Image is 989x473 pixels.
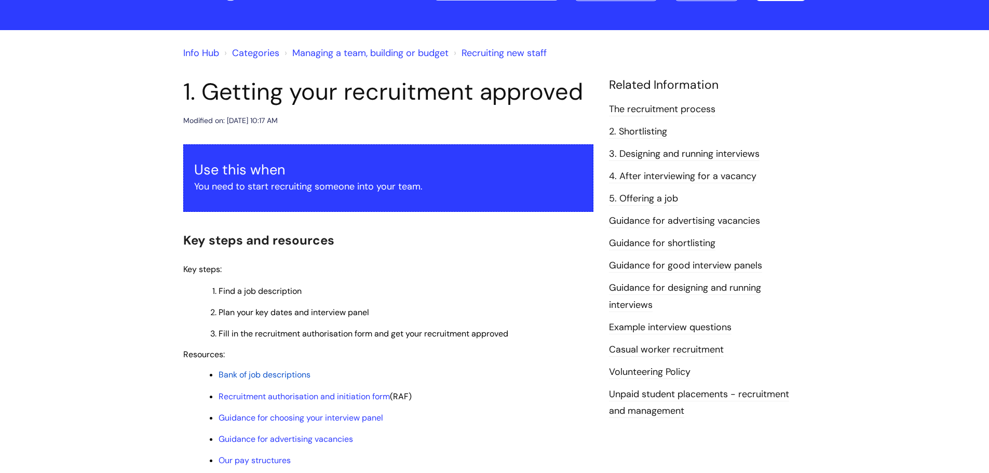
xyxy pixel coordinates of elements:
[219,328,508,339] span: Fill in the recruitment authorisation form and get your recruitment approved
[609,343,724,357] a: Casual worker recruitment
[183,349,225,360] span: Resources:
[609,170,756,183] a: 4. After interviewing for a vacancy
[451,45,547,61] li: Recruiting new staff
[292,47,449,59] a: Managing a team, building or budget
[183,264,222,275] span: Key steps:
[609,366,690,379] a: Volunteering Policy
[609,78,806,92] h4: Related Information
[609,388,789,418] a: Unpaid student placements - recruitment and management
[609,281,761,312] a: Guidance for designing and running interviews
[219,391,593,402] p: (RAF)
[219,391,390,402] a: Recruitment authorisation and initiation form
[219,307,369,318] span: Plan your key dates and interview panel
[609,214,760,228] a: Guidance for advertising vacancies
[219,369,310,380] a: Bank of job descriptions
[462,47,547,59] a: Recruiting new staff
[232,47,279,59] a: Categories
[609,103,715,116] a: The recruitment process
[183,47,219,59] a: Info Hub
[194,178,582,195] p: You need to start recruiting someone into your team.
[609,237,715,250] a: Guidance for shortlisting
[183,78,593,106] h1: 1. Getting your recruitment approved
[183,114,278,127] div: Modified on: [DATE] 10:17 AM
[609,147,760,161] a: 3. Designing and running interviews
[183,232,334,248] span: Key steps and resources
[609,259,762,273] a: Guidance for good interview panels
[219,412,383,423] a: Guidance for choosing your interview panel
[219,455,291,466] a: Our pay structures
[282,45,449,61] li: Managing a team, building or budget
[222,45,279,61] li: Solution home
[194,161,582,178] h3: Use this when
[219,286,302,296] span: Find a job description
[609,321,731,334] a: Example interview questions
[219,434,353,444] a: Guidance for advertising vacancies
[609,125,667,139] a: 2. Shortlisting
[609,192,678,206] a: 5. Offering a job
